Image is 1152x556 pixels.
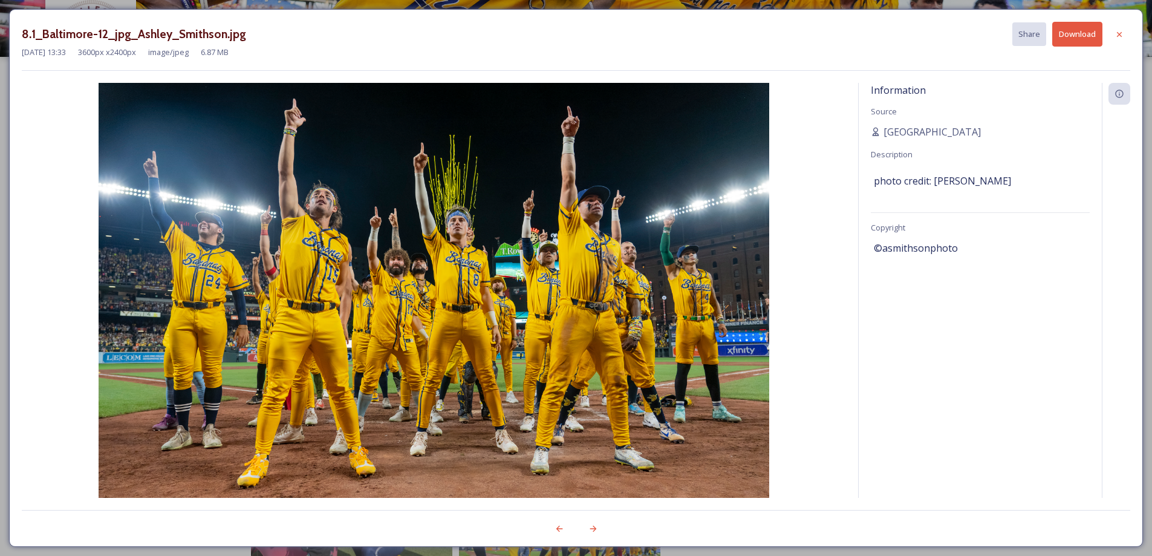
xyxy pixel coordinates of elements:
span: 6.87 MB [201,47,229,58]
span: [GEOGRAPHIC_DATA] [884,125,981,139]
img: 8.1_Baltimore-12_jpg_Ashley_Smithson.jpg [22,83,846,530]
span: image/jpeg [148,47,189,58]
span: Description [871,149,913,160]
span: ©asmithsonphoto [874,241,958,255]
span: Source [871,106,897,117]
span: [DATE] 13:33 [22,47,66,58]
span: 3600 px x 2400 px [78,47,136,58]
button: Download [1052,22,1102,47]
button: Share [1012,22,1046,46]
span: photo credit: [PERSON_NAME] [874,174,1011,188]
span: Copyright [871,222,905,233]
span: Information [871,83,926,97]
h3: 8.1_Baltimore-12_jpg_Ashley_Smithson.jpg [22,25,246,43]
